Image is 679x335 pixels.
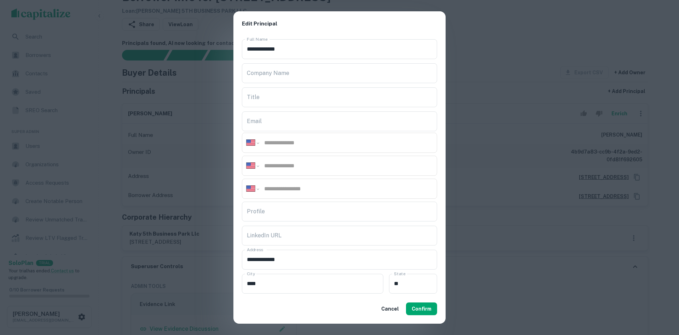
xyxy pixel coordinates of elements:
[394,271,405,277] label: State
[233,11,446,36] h2: Edit Principal
[406,302,437,315] button: Confirm
[247,36,268,42] label: Full Name
[247,247,263,253] label: Address
[644,278,679,312] iframe: Chat Widget
[247,271,255,277] label: City
[378,302,402,315] button: Cancel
